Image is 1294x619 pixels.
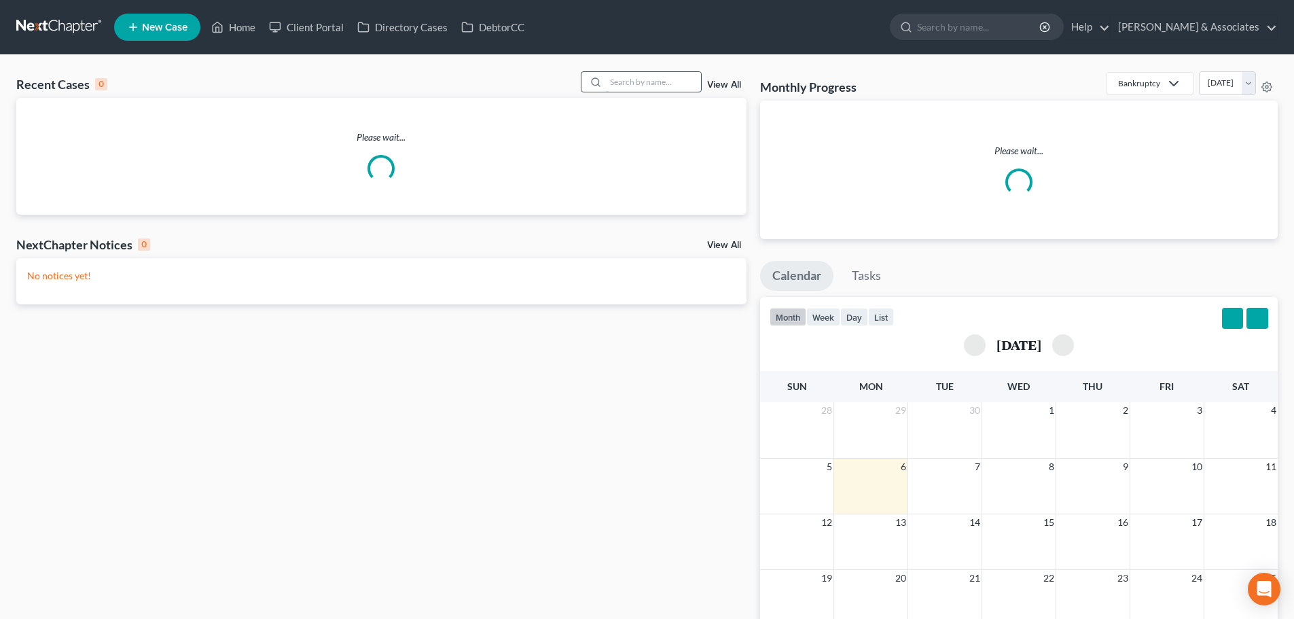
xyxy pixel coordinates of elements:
span: 5 [825,459,833,475]
p: Please wait... [16,130,747,144]
span: 16 [1116,514,1130,531]
span: 28 [820,402,833,419]
div: Recent Cases [16,76,107,92]
span: 14 [968,514,982,531]
span: 7 [973,459,982,475]
span: 10 [1190,459,1204,475]
span: 8 [1047,459,1056,475]
a: Tasks [840,261,893,291]
div: NextChapter Notices [16,236,150,253]
span: 21 [968,570,982,586]
span: 19 [820,570,833,586]
a: [PERSON_NAME] & Associates [1111,15,1277,39]
div: Open Intercom Messenger [1248,573,1280,605]
a: DebtorCC [454,15,531,39]
span: New Case [142,22,187,33]
a: View All [707,80,741,90]
span: 9 [1121,459,1130,475]
span: 12 [820,514,833,531]
span: Wed [1007,381,1030,392]
h3: Monthly Progress [760,79,857,95]
span: 18 [1264,514,1278,531]
input: Search by name... [917,14,1041,39]
span: Mon [859,381,883,392]
span: 15 [1042,514,1056,531]
div: 0 [138,238,150,251]
span: Thu [1083,381,1102,392]
div: Bankruptcy [1118,77,1160,89]
span: 24 [1190,570,1204,586]
p: No notices yet! [27,269,736,283]
span: 20 [894,570,907,586]
button: week [806,308,840,326]
a: Directory Cases [351,15,454,39]
span: 17 [1190,514,1204,531]
span: 6 [899,459,907,475]
span: Sat [1232,381,1249,392]
span: 13 [894,514,907,531]
span: 25 [1264,570,1278,586]
span: Fri [1160,381,1174,392]
span: 30 [968,402,982,419]
span: 11 [1264,459,1278,475]
span: 23 [1116,570,1130,586]
a: Client Portal [262,15,351,39]
a: Calendar [760,261,833,291]
span: Sun [787,381,807,392]
h2: [DATE] [996,338,1041,352]
span: 29 [894,402,907,419]
div: 0 [95,78,107,90]
span: 22 [1042,570,1056,586]
a: Help [1064,15,1110,39]
span: 2 [1121,402,1130,419]
button: list [868,308,894,326]
p: Please wait... [771,144,1267,158]
span: Tue [936,381,954,392]
button: month [770,308,806,326]
a: View All [707,241,741,250]
span: 3 [1196,402,1204,419]
span: 4 [1270,402,1278,419]
a: Home [204,15,262,39]
span: 1 [1047,402,1056,419]
button: day [840,308,868,326]
input: Search by name... [606,72,701,92]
